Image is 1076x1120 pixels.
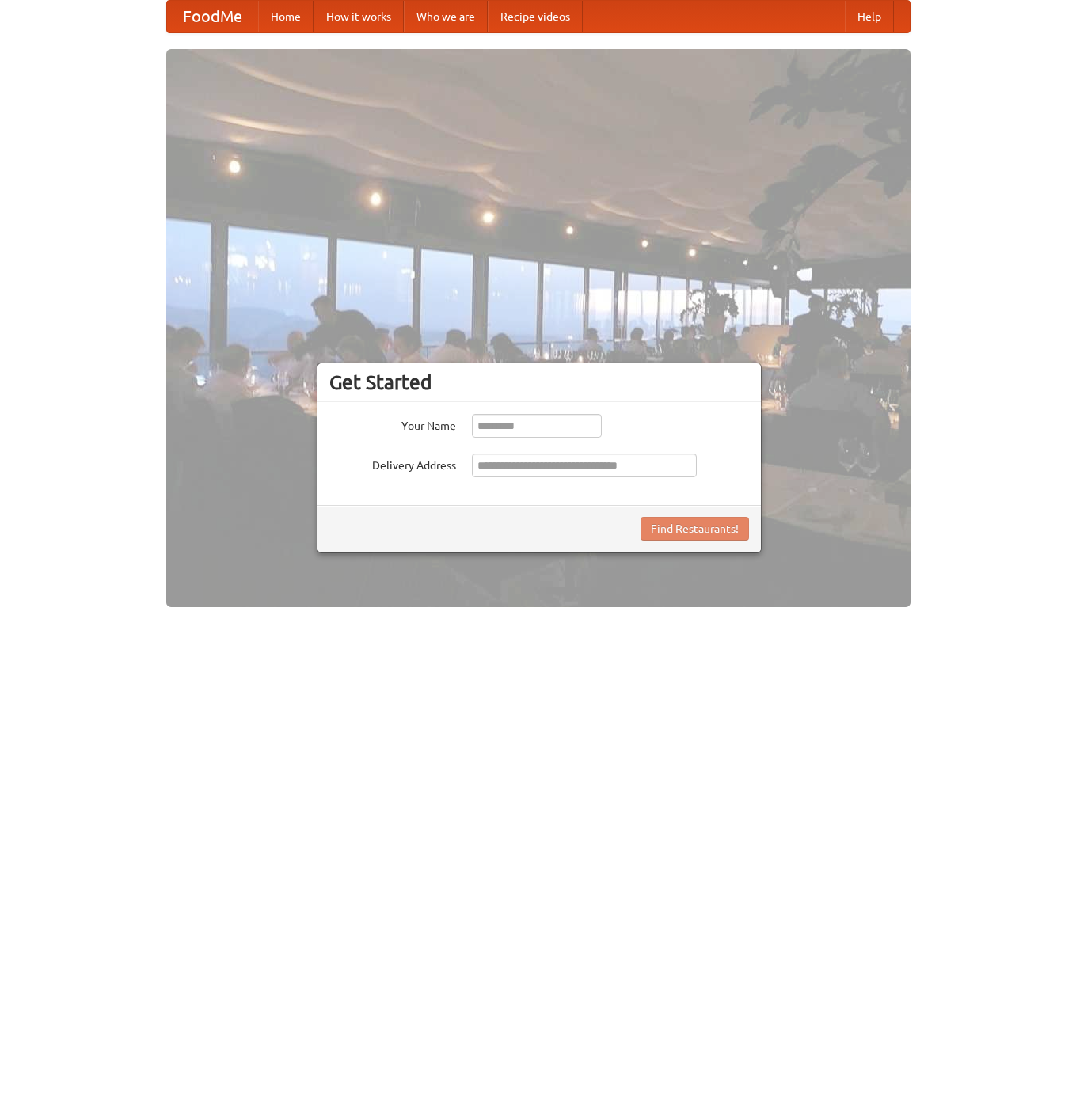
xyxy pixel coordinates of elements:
[329,454,456,473] label: Delivery Address
[329,370,749,394] h3: Get Started
[329,414,456,434] label: Your Name
[167,1,258,32] a: FoodMe
[314,1,404,32] a: How it works
[404,1,488,32] a: Who we are
[845,1,894,32] a: Help
[258,1,314,32] a: Home
[488,1,583,32] a: Recipe videos
[641,517,749,541] button: Find Restaurants!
